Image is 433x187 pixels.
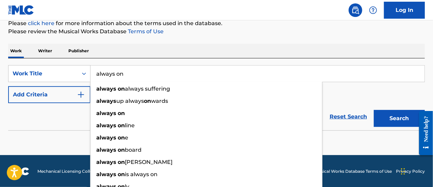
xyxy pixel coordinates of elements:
a: click here [28,20,54,26]
strong: on [118,171,125,177]
strong: always [96,147,116,153]
img: MLC Logo [8,5,34,15]
strong: on [118,159,125,165]
iframe: Resource Center [414,106,433,160]
span: e [125,134,128,141]
span: line [125,122,135,129]
strong: always [96,86,116,92]
p: Publisher [66,44,91,58]
span: up always [116,98,144,104]
img: 9d2ae6d4665cec9f34b9.svg [77,91,85,99]
strong: always [96,122,116,129]
strong: always [96,98,116,104]
a: Public Search [349,3,362,17]
span: wards [151,98,168,104]
div: Help [366,3,380,17]
p: Writer [36,44,54,58]
a: Log In [384,2,425,19]
span: Mechanical Licensing Collective © 2025 [37,168,116,174]
p: Please for more information about the terms used in the database. [8,19,425,27]
strong: on [144,98,151,104]
a: Reset Search [326,109,370,124]
img: search [351,6,360,14]
strong: on [118,86,125,92]
strong: always [96,159,116,165]
img: help [369,6,377,14]
strong: always [96,171,116,177]
a: Terms of Use [127,28,164,35]
strong: on [118,147,125,153]
button: Add Criteria [8,86,90,103]
strong: always [96,110,116,116]
a: Privacy Policy [396,168,425,174]
a: Musical Works Database Terms of Use [315,168,392,174]
p: Please review the Musical Works Database [8,27,425,36]
strong: on [118,122,125,129]
div: Drag [401,161,405,182]
p: Work [8,44,24,58]
strong: always [96,134,116,141]
button: Search [374,110,425,127]
span: is always on [125,171,157,177]
div: Work Title [13,70,74,78]
strong: on [118,110,125,116]
form: Search Form [8,65,425,130]
span: always suffering [125,86,170,92]
span: [PERSON_NAME] [125,159,172,165]
iframe: Chat Widget [399,154,433,187]
span: board [125,147,141,153]
img: logo [8,167,29,175]
strong: on [118,134,125,141]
